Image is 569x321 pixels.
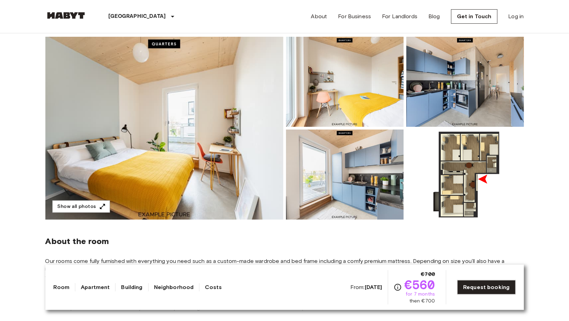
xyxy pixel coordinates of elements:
[45,236,524,246] span: About the room
[54,283,70,291] a: Room
[405,278,435,291] span: €560
[311,12,327,21] a: About
[52,200,110,213] button: Show all photos
[406,130,524,220] img: Picture of unit DE-01-07-007-01Q
[154,283,194,291] a: Neighborhood
[45,12,87,19] img: Habyt
[45,37,283,220] img: Marketing picture of unit DE-01-07-007-01Q
[109,12,166,21] p: [GEOGRAPHIC_DATA]
[409,298,435,305] span: then €700
[45,257,524,280] span: Our rooms come fully furnished with everything you need such as a custom-made wardrobe and bed fr...
[81,283,110,291] a: Apartment
[338,12,371,21] a: For Business
[394,283,402,291] svg: Check cost overview for full price breakdown. Please note that discounts apply to new joiners onl...
[350,284,382,291] span: From:
[406,291,435,298] span: for 7 months
[365,284,382,290] b: [DATE]
[406,37,524,127] img: Picture of unit DE-01-07-007-01Q
[382,12,417,21] a: For Landlords
[451,9,497,24] a: Get in Touch
[205,283,222,291] a: Costs
[121,283,142,291] a: Building
[457,280,515,295] a: Request booking
[286,37,404,127] img: Picture of unit DE-01-07-007-01Q
[286,130,404,220] img: Picture of unit DE-01-07-007-01Q
[508,12,524,21] a: Log in
[421,270,435,278] span: €700
[428,12,440,21] a: Blog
